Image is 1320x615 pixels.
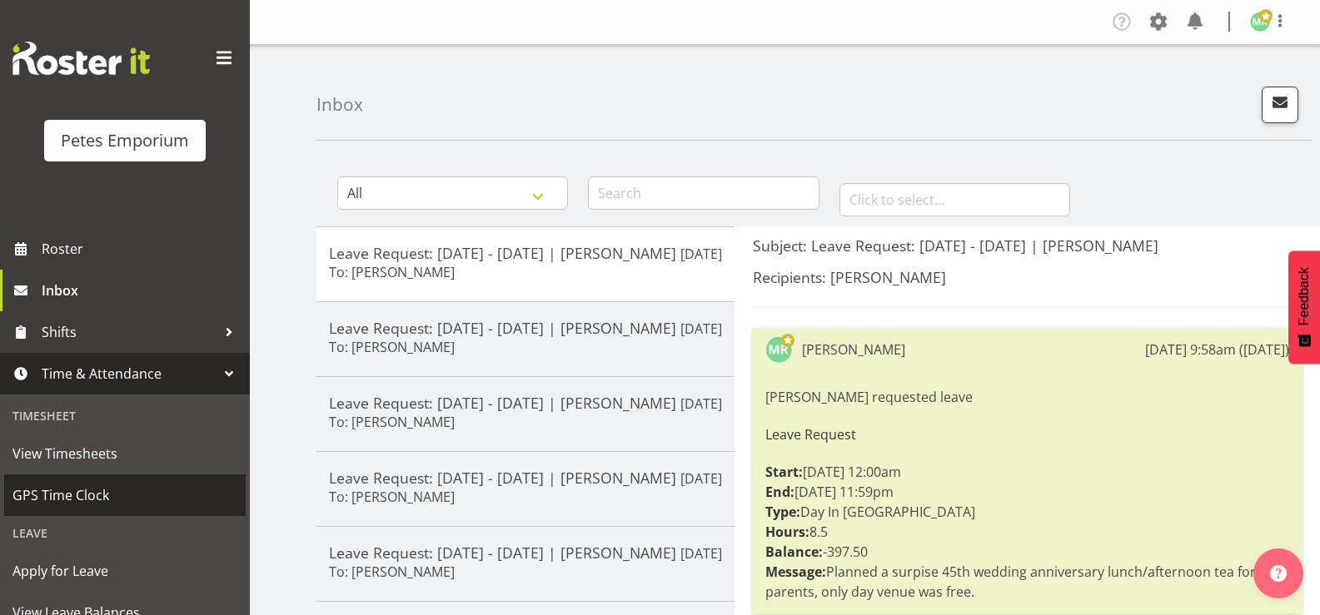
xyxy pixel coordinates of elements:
div: [PERSON_NAME] [802,340,905,360]
strong: Start: [765,463,803,481]
h6: To: [PERSON_NAME] [329,339,455,355]
img: help-xxl-2.png [1270,565,1287,582]
button: Feedback - Show survey [1288,250,1320,364]
strong: Type: [765,503,800,521]
a: GPS Time Clock [4,474,246,516]
h5: Leave Request: [DATE] - [DATE] | [PERSON_NAME] [329,394,722,412]
p: [DATE] [680,319,722,339]
strong: Balance: [765,543,823,561]
div: Leave [4,516,246,550]
h5: Subject: Leave Request: [DATE] - [DATE] | [PERSON_NAME] [753,236,1302,255]
h6: To: [PERSON_NAME] [329,414,455,430]
input: Search [588,176,819,210]
h5: Leave Request: [DATE] - [DATE] | [PERSON_NAME] [329,319,722,337]
h6: To: [PERSON_NAME] [329,563,455,580]
span: Apply for Leave [12,558,237,583]
h6: To: [PERSON_NAME] [329,264,455,280]
h4: Inbox [316,95,363,114]
a: View Timesheets [4,433,246,474]
div: [DATE] 9:58am ([DATE]) [1145,340,1289,360]
h5: Leave Request: [DATE] - [DATE] | [PERSON_NAME] [329,469,722,487]
span: Time & Attendance [42,361,217,386]
p: [DATE] [680,244,722,264]
img: Rosterit website logo [12,42,150,75]
h5: Recipients: [PERSON_NAME] [753,268,1302,286]
h5: Leave Request: [DATE] - [DATE] | [PERSON_NAME] [329,244,722,262]
p: [DATE] [680,543,722,563]
span: GPS Time Clock [12,483,237,508]
strong: End: [765,483,794,501]
img: melanie-richardson713.jpg [1250,12,1270,32]
span: Feedback [1297,267,1312,325]
h6: Leave Request [765,427,1289,442]
h5: Leave Request: [DATE] - [DATE] | [PERSON_NAME] [329,543,722,562]
img: melanie-richardson713.jpg [765,336,792,363]
div: Petes Emporium [61,128,189,153]
a: Apply for Leave [4,550,246,592]
span: View Timesheets [12,441,237,466]
span: Inbox [42,278,242,303]
div: [PERSON_NAME] requested leave [DATE] 12:00am [DATE] 11:59pm Day In [GEOGRAPHIC_DATA] 8.5 -397.50 ... [765,383,1289,606]
input: Click to select... [839,183,1070,216]
strong: Message: [765,563,826,581]
p: [DATE] [680,394,722,414]
strong: Hours: [765,523,809,541]
span: Roster [42,236,242,261]
span: Shifts [42,320,217,345]
div: Timesheet [4,399,246,433]
h6: To: [PERSON_NAME] [329,489,455,505]
p: [DATE] [680,469,722,489]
